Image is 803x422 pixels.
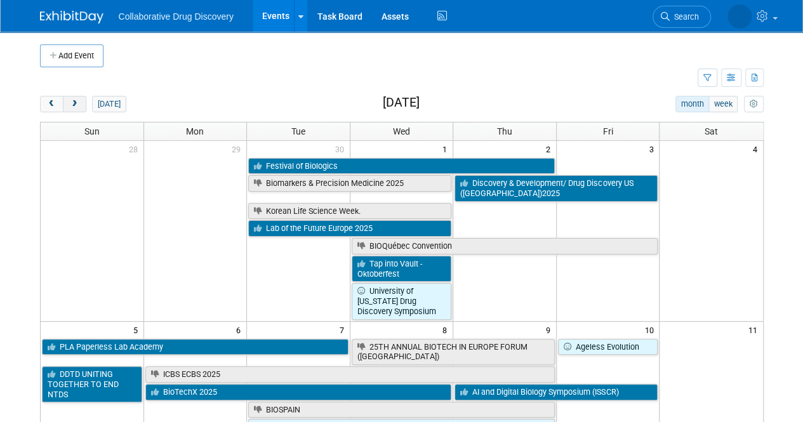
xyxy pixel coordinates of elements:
span: 3 [647,141,659,157]
a: AI and Digital Biology Symposium (ISSCR) [455,384,658,400]
img: ExhibitDay [40,11,103,23]
a: Biomarkers & Precision Medicine 2025 [248,175,451,192]
span: 30 [334,141,350,157]
span: 11 [747,322,763,338]
span: Tue [291,126,305,136]
span: 7 [338,322,350,338]
a: Search [653,6,711,28]
span: 9 [545,322,556,338]
h2: [DATE] [382,96,419,110]
span: Collaborative Drug Discovery [119,11,234,22]
a: University of [US_STATE] Drug Discovery Symposium [352,283,452,319]
img: Mark Harding [727,4,752,29]
button: prev [40,96,63,112]
span: 5 [132,322,143,338]
button: next [63,96,86,112]
a: Ageless Evolution [558,339,658,355]
a: Korean Life Science Week. [248,203,451,220]
a: BioTechX 2025 [145,384,452,400]
button: week [708,96,738,112]
span: 29 [230,141,246,157]
span: Wed [393,126,410,136]
span: 1 [441,141,453,157]
a: DDTD UNITING TOGETHER TO END NTDS [42,366,142,402]
a: BIOSPAIN [248,402,555,418]
button: Add Event [40,44,103,67]
span: Mon [186,126,204,136]
button: month [675,96,709,112]
i: Personalize Calendar [750,100,758,109]
span: Thu [497,126,512,136]
span: Sun [84,126,100,136]
span: Search [670,12,699,22]
span: Fri [603,126,613,136]
span: 10 [643,322,659,338]
a: PLA Paperless Lab Academy [42,339,348,355]
a: ICBS ECBS 2025 [145,366,555,383]
span: 4 [752,141,763,157]
span: 6 [235,322,246,338]
span: 2 [545,141,556,157]
span: Sat [705,126,718,136]
a: Discovery & Development/ Drug Discovery US ([GEOGRAPHIC_DATA])2025 [455,175,658,201]
span: 8 [441,322,453,338]
a: Festival of Biologics [248,158,555,175]
button: myCustomButton [744,96,763,112]
a: Lab of the Future Europe 2025 [248,220,451,237]
button: [DATE] [92,96,126,112]
span: 28 [128,141,143,157]
a: Tap into Vault - Oktoberfest [352,256,452,282]
a: BIOQuébec Convention [352,238,658,254]
a: 25TH ANNUAL BIOTECH IN EUROPE FORUM ([GEOGRAPHIC_DATA]) [352,339,555,365]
